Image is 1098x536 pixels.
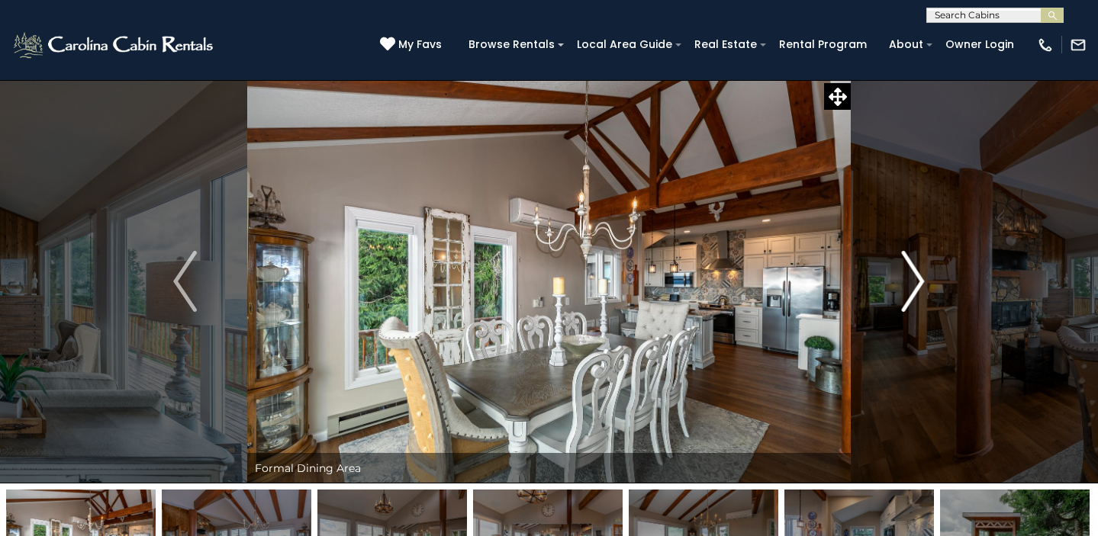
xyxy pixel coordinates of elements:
img: mail-regular-white.png [1070,37,1087,53]
span: My Favs [398,37,442,53]
img: White-1-2.png [11,30,217,60]
button: Previous [123,79,247,483]
a: Rental Program [771,33,874,56]
button: Next [851,79,975,483]
img: arrow [901,251,924,312]
a: Real Estate [687,33,765,56]
img: phone-regular-white.png [1037,37,1054,53]
a: Local Area Guide [569,33,680,56]
a: My Favs [380,37,446,53]
a: Browse Rentals [461,33,562,56]
img: arrow [173,251,196,312]
a: Owner Login [938,33,1022,56]
div: Formal Dining Area [247,453,851,483]
a: About [881,33,931,56]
